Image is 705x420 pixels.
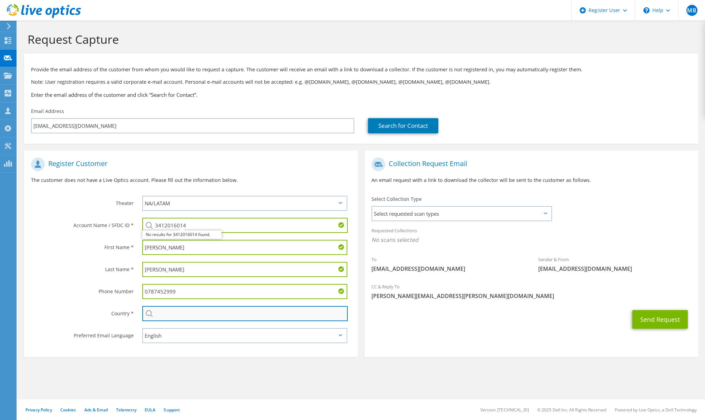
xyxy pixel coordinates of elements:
[28,32,691,47] h1: Request Capture
[25,407,52,413] a: Privacy Policy
[116,407,136,413] a: Telemetry
[365,279,698,303] div: CC & Reply To
[531,252,698,276] div: Sender & From
[164,407,180,413] a: Support
[371,176,691,184] p: An email request with a link to download the collector will be sent to the customer as follows.
[31,196,134,207] label: Theater
[365,252,531,276] div: To
[371,196,422,203] label: Select Collection Type
[84,407,108,413] a: Ads & Email
[31,66,691,73] p: Provide the email address of the customer from whom you would like to request a capture. The cust...
[371,292,691,300] span: [PERSON_NAME][EMAIL_ADDRESS][PERSON_NAME][DOMAIN_NAME]
[31,157,347,171] h1: Register Customer
[60,407,76,413] a: Cookies
[31,262,134,273] label: Last Name *
[368,118,438,133] a: Search for Contact
[371,236,691,244] span: No scans selected
[31,306,134,317] label: Country *
[615,407,697,413] li: Powered by Live Optics, a Dell Technology
[31,78,691,86] p: Note: User registration requires a valid corporate e-mail account. Personal e-mail accounts will ...
[632,310,688,329] button: Send Request
[142,231,222,239] div: No results for 3412016014 found.
[31,284,134,295] label: Phone Number
[31,176,351,184] p: The customer does not have a Live Optics account. Please fill out the information below.
[537,407,606,413] li: © 2025 Dell Inc. All Rights Reserved
[145,407,155,413] a: EULA
[538,265,691,273] span: [EMAIL_ADDRESS][DOMAIN_NAME]
[372,207,551,221] span: Select requested scan types
[31,108,64,115] label: Email Address
[643,7,650,13] svg: \n
[365,223,698,249] div: Requested Collections
[371,157,688,171] h1: Collection Request Email
[31,91,691,99] h3: Enter the email address of the customer and click “Search for Contact”.
[31,328,134,339] label: Preferred Email Language
[371,265,524,273] span: [EMAIL_ADDRESS][DOMAIN_NAME]
[31,240,134,251] label: First Name *
[480,407,529,413] li: Version: [TECHNICAL_ID]
[686,5,697,16] span: MB
[31,218,134,229] label: Account Name / SFDC ID *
